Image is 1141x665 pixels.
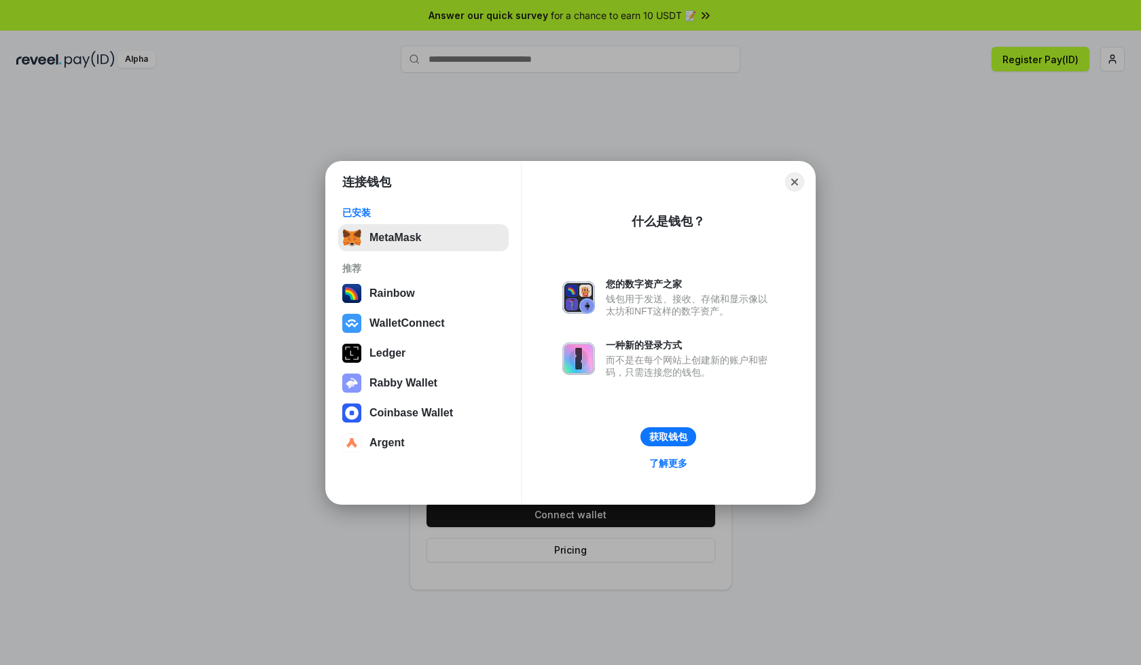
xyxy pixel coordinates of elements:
[338,429,509,456] button: Argent
[338,310,509,337] button: WalletConnect
[342,206,505,219] div: 已安装
[606,354,774,378] div: 而不是在每个网站上创建新的账户和密码，只需连接您的钱包。
[562,281,595,314] img: svg+xml,%3Csvg%20xmlns%3D%22http%3A%2F%2Fwww.w3.org%2F2000%2Fsvg%22%20fill%3D%22none%22%20viewBox...
[606,293,774,317] div: 钱包用于发送、接收、存储和显示像以太坊和NFT这样的数字资产。
[785,173,804,192] button: Close
[369,317,445,329] div: WalletConnect
[649,457,687,469] div: 了解更多
[369,287,415,300] div: Rainbow
[369,407,453,419] div: Coinbase Wallet
[338,280,509,307] button: Rainbow
[562,342,595,375] img: svg+xml,%3Csvg%20xmlns%3D%22http%3A%2F%2Fwww.w3.org%2F2000%2Fsvg%22%20fill%3D%22none%22%20viewBox...
[342,433,361,452] img: svg+xml,%3Csvg%20width%3D%2228%22%20height%3D%2228%22%20viewBox%3D%220%200%2028%2028%22%20fill%3D...
[369,232,421,244] div: MetaMask
[338,370,509,397] button: Rabby Wallet
[342,284,361,303] img: svg+xml,%3Csvg%20width%3D%22120%22%20height%3D%22120%22%20viewBox%3D%220%200%20120%20120%22%20fil...
[338,399,509,427] button: Coinbase Wallet
[369,377,437,389] div: Rabby Wallet
[606,339,774,351] div: 一种新的登录方式
[338,224,509,251] button: MetaMask
[342,174,391,190] h1: 连接钱包
[640,427,696,446] button: 获取钱包
[342,314,361,333] img: svg+xml,%3Csvg%20width%3D%2228%22%20height%3D%2228%22%20viewBox%3D%220%200%2028%2028%22%20fill%3D...
[342,403,361,423] img: svg+xml,%3Csvg%20width%3D%2228%22%20height%3D%2228%22%20viewBox%3D%220%200%2028%2028%22%20fill%3D...
[369,437,405,449] div: Argent
[342,374,361,393] img: svg+xml,%3Csvg%20xmlns%3D%22http%3A%2F%2Fwww.w3.org%2F2000%2Fsvg%22%20fill%3D%22none%22%20viewBox...
[369,347,405,359] div: Ledger
[342,228,361,247] img: svg+xml,%3Csvg%20fill%3D%22none%22%20height%3D%2233%22%20viewBox%3D%220%200%2035%2033%22%20width%...
[338,340,509,367] button: Ledger
[342,262,505,274] div: 推荐
[641,454,695,472] a: 了解更多
[342,344,361,363] img: svg+xml,%3Csvg%20xmlns%3D%22http%3A%2F%2Fwww.w3.org%2F2000%2Fsvg%22%20width%3D%2228%22%20height%3...
[649,431,687,443] div: 获取钱包
[632,213,705,230] div: 什么是钱包？
[606,278,774,290] div: 您的数字资产之家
